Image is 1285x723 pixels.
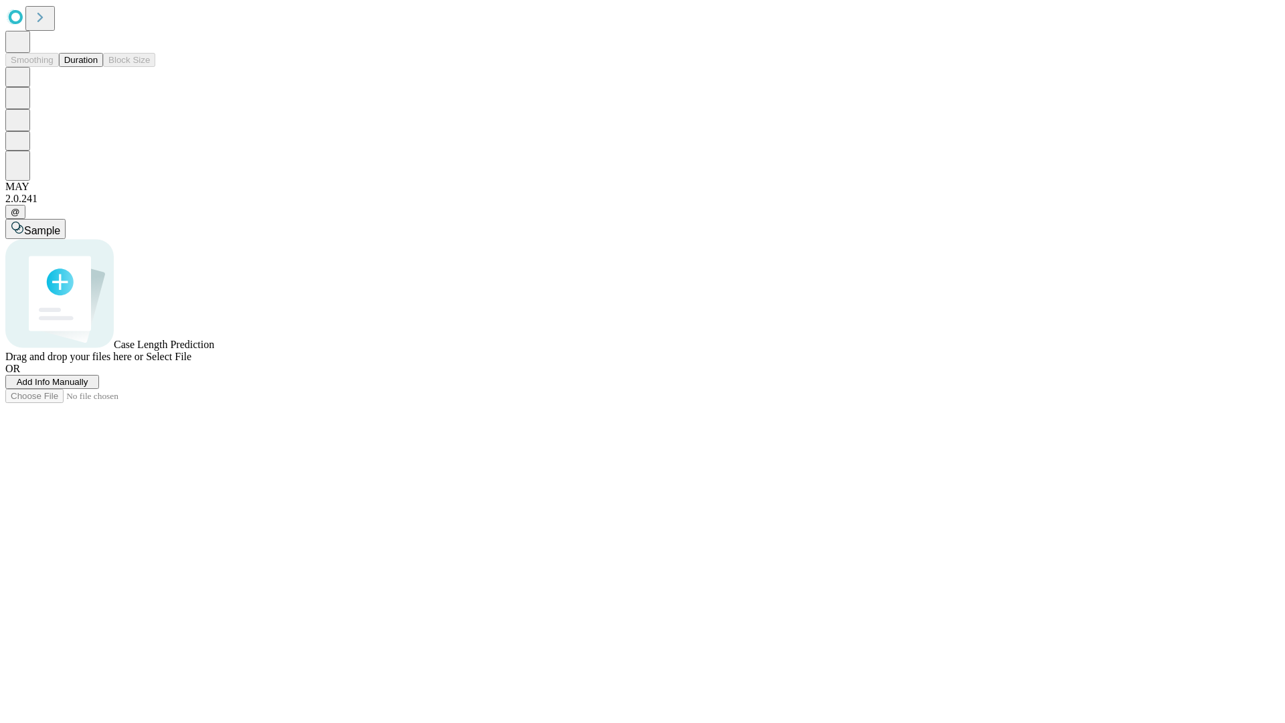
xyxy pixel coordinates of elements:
[103,53,155,67] button: Block Size
[5,53,59,67] button: Smoothing
[5,363,20,374] span: OR
[146,351,191,362] span: Select File
[5,219,66,239] button: Sample
[5,375,99,389] button: Add Info Manually
[5,205,25,219] button: @
[114,339,214,350] span: Case Length Prediction
[24,225,60,236] span: Sample
[5,193,1280,205] div: 2.0.241
[59,53,103,67] button: Duration
[17,377,88,387] span: Add Info Manually
[5,181,1280,193] div: MAY
[5,351,143,362] span: Drag and drop your files here or
[11,207,20,217] span: @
